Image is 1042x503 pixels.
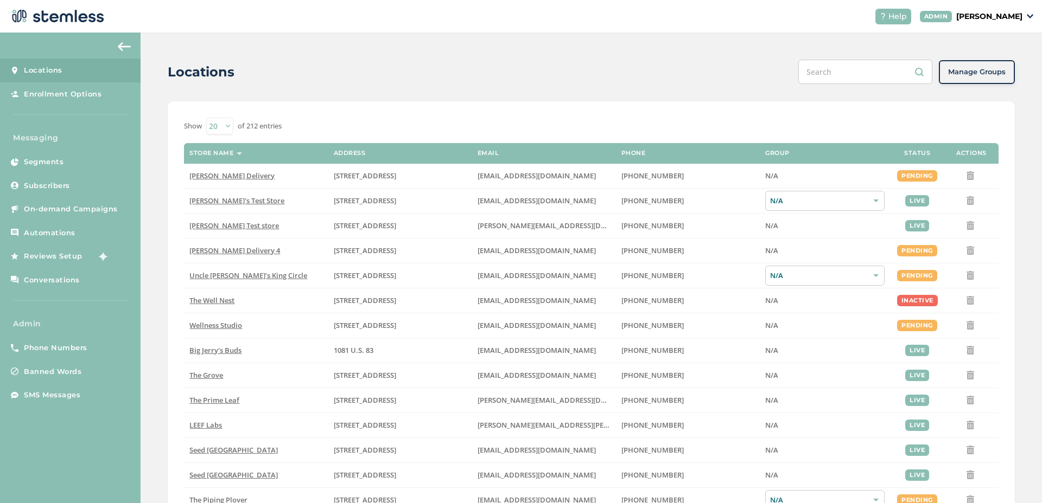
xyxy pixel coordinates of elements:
span: [STREET_ADDRESS] [334,395,396,405]
th: Actions [944,143,999,164]
span: [EMAIL_ADDRESS][DOMAIN_NAME] [478,370,596,380]
span: [PHONE_NUMBER] [621,270,684,280]
label: Seed Portland [189,446,322,455]
label: Seed Boston [189,470,322,480]
label: (503) 332-4545 [621,221,754,230]
div: ADMIN [920,11,952,22]
span: The Prime Leaf [189,395,239,405]
label: josh.bowers@leefca.com [478,421,611,430]
span: [STREET_ADDRESS] [334,295,396,305]
span: [EMAIL_ADDRESS][DOMAIN_NAME] [478,171,596,180]
img: icon-arrow-back-accent-c549486e.svg [118,42,131,51]
label: Address [334,150,366,157]
label: 123 East Main Street [334,196,467,205]
img: logo-dark-0685b13c.svg [9,5,104,27]
div: pending [897,320,937,331]
label: info@bostonseeds.com [478,470,611,480]
label: brianashen@gmail.com [478,196,611,205]
span: LEEF Labs [189,420,222,430]
span: [STREET_ADDRESS] [334,196,396,205]
label: Big Jerry's Buds [189,346,322,355]
span: Help [888,11,907,22]
span: [PERSON_NAME][EMAIL_ADDRESS][PERSON_NAME][DOMAIN_NAME] [478,420,707,430]
span: [PHONE_NUMBER] [621,395,684,405]
span: [PERSON_NAME] Delivery [189,171,275,180]
span: [PHONE_NUMBER] [621,470,684,480]
button: Manage Groups [939,60,1015,84]
label: Email [478,150,499,157]
label: (269) 929-8463 [621,321,754,330]
label: Brian's Test Store [189,196,322,205]
label: 123 Main Street [334,321,467,330]
img: icon-help-white-03924b79.svg [880,13,886,20]
span: Enrollment Options [24,89,101,100]
span: Phone Numbers [24,343,87,353]
span: Seed [GEOGRAPHIC_DATA] [189,445,278,455]
label: Uncle Herb’s King Circle [189,271,322,280]
label: Group [765,150,790,157]
label: N/A [765,246,885,255]
span: [EMAIL_ADDRESS][DOMAIN_NAME] [478,320,596,330]
label: 1005 4th Avenue [334,296,467,305]
span: [STREET_ADDRESS] [334,221,396,230]
label: 8155 Center Street [334,371,467,380]
img: icon-sort-1e1d7615.svg [237,152,242,155]
div: live [905,195,929,207]
label: Wellness Studio [189,321,322,330]
iframe: Chat Widget [988,451,1042,503]
label: 1785 South Main Street [334,421,467,430]
label: arman91488@gmail.com [478,171,611,180]
p: [PERSON_NAME] [956,11,1022,22]
span: Conversations [24,275,80,286]
label: 4120 East Speedway Boulevard [334,396,467,405]
label: N/A [765,321,885,330]
label: (619) 600-1269 [621,371,754,380]
label: christian@uncleherbsak.com [478,271,611,280]
div: pending [897,170,937,182]
span: [STREET_ADDRESS] [334,420,396,430]
label: 1081 U.S. 83 [334,346,467,355]
label: 401 Centre Street [334,470,467,480]
label: The Prime Leaf [189,396,322,405]
span: Subscribers [24,180,70,191]
label: team@seedyourhead.com [478,446,611,455]
span: [PHONE_NUMBER] [621,320,684,330]
span: Banned Words [24,366,81,377]
label: (503) 804-9208 [621,196,754,205]
div: pending [897,270,937,281]
label: N/A [765,371,885,380]
span: Wellness Studio [189,320,242,330]
span: 1081 U.S. 83 [334,345,373,355]
label: (907) 330-7833 [621,271,754,280]
span: Uncle [PERSON_NAME]’s King Circle [189,270,307,280]
span: [PHONE_NUMBER] [621,196,684,205]
label: (818) 561-0790 [621,171,754,180]
span: [STREET_ADDRESS] [334,370,396,380]
span: [EMAIL_ADDRESS][DOMAIN_NAME] [478,196,596,205]
span: [EMAIL_ADDRESS][DOMAIN_NAME] [478,345,596,355]
label: Swapnil Test store [189,221,322,230]
span: Reviews Setup [24,251,82,262]
span: [PERSON_NAME][EMAIL_ADDRESS][DOMAIN_NAME] [478,221,651,230]
span: [STREET_ADDRESS] [334,445,396,455]
label: The Grove [189,371,322,380]
label: (580) 539-1118 [621,346,754,355]
div: live [905,444,929,456]
span: [PHONE_NUMBER] [621,345,684,355]
span: [EMAIL_ADDRESS][DOMAIN_NAME] [478,295,596,305]
span: [STREET_ADDRESS] [334,246,396,255]
span: [STREET_ADDRESS] [334,270,396,280]
span: Automations [24,228,75,238]
label: (269) 929-8463 [621,296,754,305]
input: Search [798,60,932,84]
label: vmrobins@gmail.com [478,296,611,305]
span: Segments [24,157,63,167]
label: (207) 747-4648 [621,446,754,455]
label: N/A [765,446,885,455]
label: swapnil@stemless.co [478,221,611,230]
span: [PHONE_NUMBER] [621,420,684,430]
span: [STREET_ADDRESS] [334,320,396,330]
label: LEEF Labs [189,421,322,430]
div: live [905,395,929,406]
